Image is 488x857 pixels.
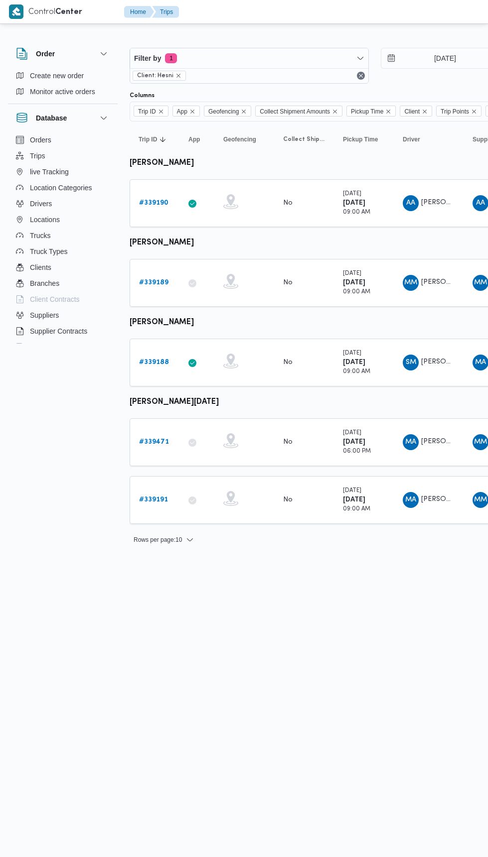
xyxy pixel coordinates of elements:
[139,357,169,368] a: #339188
[343,506,370,512] small: 09:00 AM
[130,159,194,167] b: [PERSON_NAME]
[474,275,487,291] span: MM
[12,307,114,323] button: Suppliers
[223,135,256,143] span: Geofencing
[135,131,174,147] button: Trip IDSorted in descending order
[219,131,269,147] button: Geofencing
[343,439,365,445] b: [DATE]
[30,341,55,353] span: Devices
[130,534,198,546] button: Rows per page:10
[343,351,361,356] small: [DATE]
[12,275,114,291] button: Branches
[159,135,167,143] svg: Sorted in descending order
[475,355,486,370] span: MA
[405,492,416,508] span: MA
[8,132,118,348] div: Database
[12,84,114,100] button: Monitor active orders
[474,492,487,508] span: MM
[139,439,169,445] b: # 339471
[158,109,164,115] button: Remove Trip ID from selection in this group
[139,200,168,206] b: # 339190
[30,230,50,242] span: Trucks
[139,197,168,209] a: #339190
[283,358,293,367] div: No
[471,109,477,115] button: Remove Trip Points from selection in this group
[36,48,55,60] h3: Order
[139,359,169,366] b: # 339188
[30,325,87,337] span: Supplier Contracts
[12,180,114,196] button: Location Categories
[10,817,42,847] iframe: chat widget
[12,323,114,339] button: Supplier Contracts
[30,166,69,178] span: live Tracking
[421,279,478,285] span: [PERSON_NAME]
[260,106,330,117] span: Collect Shipment Amounts
[12,148,114,164] button: Trips
[30,150,45,162] span: Trips
[130,92,155,100] label: Columns
[283,495,293,504] div: No
[403,135,420,143] span: Driver
[30,198,52,210] span: Drivers
[343,200,365,206] b: [DATE]
[188,135,200,143] span: App
[403,434,419,450] div: Muhammad Ammad Rmdhan Alsaid Muhammad
[12,212,114,228] button: Locations
[332,109,338,115] button: Remove Collect Shipment Amounts from selection in this group
[343,496,365,503] b: [DATE]
[283,199,293,208] div: No
[30,277,59,289] span: Branches
[130,398,219,406] b: [PERSON_NAME][DATE]
[124,6,154,18] button: Home
[177,106,187,117] span: App
[30,134,51,146] span: Orders
[241,109,247,115] button: Remove Geofencing from selection in this group
[137,71,173,80] span: Client: Hesni
[476,195,485,211] span: AA
[339,131,389,147] button: Pickup Time
[12,132,114,148] button: Orders
[172,106,200,117] span: App
[139,277,168,289] a: #339189
[346,106,396,117] span: Pickup Time
[130,48,368,68] button: Filter by1 active filters
[12,228,114,244] button: Trucks
[399,131,459,147] button: Driver
[12,164,114,180] button: live Tracking
[403,492,419,508] div: Muhammad Ammad Rmdhan Alsaid Muhammad
[12,244,114,259] button: Truck Types
[12,259,114,275] button: Clients
[406,195,415,211] span: AA
[9,4,23,19] img: X8yXhbKr1z7QwAAAABJRU5ErkJggg==
[139,279,168,286] b: # 339189
[184,131,209,147] button: App
[403,355,419,370] div: Salam Muhammad Abadalltaif Salam
[139,135,157,143] span: Trip ID; Sorted in descending order
[36,112,67,124] h3: Database
[343,488,361,493] small: [DATE]
[12,291,114,307] button: Client Contracts
[343,359,365,366] b: [DATE]
[283,438,293,447] div: No
[152,6,179,18] button: Trips
[134,534,182,546] span: Rows per page : 10
[130,239,194,246] b: [PERSON_NAME]
[343,369,370,374] small: 09:00 AM
[403,195,419,211] div: Abad Alihafz Alsaid Abadalihafz Alsaid
[204,106,251,117] span: Geofencing
[30,214,60,226] span: Locations
[138,106,156,117] span: Trip ID
[404,106,420,117] span: Client
[30,182,92,194] span: Location Categories
[400,106,432,117] span: Client
[175,73,181,79] button: remove selected entity
[404,275,417,291] span: MM
[405,434,416,450] span: MA
[436,106,482,117] span: Trip Points
[12,339,114,355] button: Devices
[403,275,419,291] div: Muhammad Manib Muhammad Abadalamuqusod
[343,191,361,197] small: [DATE]
[421,199,478,206] span: [PERSON_NAME]
[133,71,186,81] span: Client: Hesni
[343,430,361,436] small: [DATE]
